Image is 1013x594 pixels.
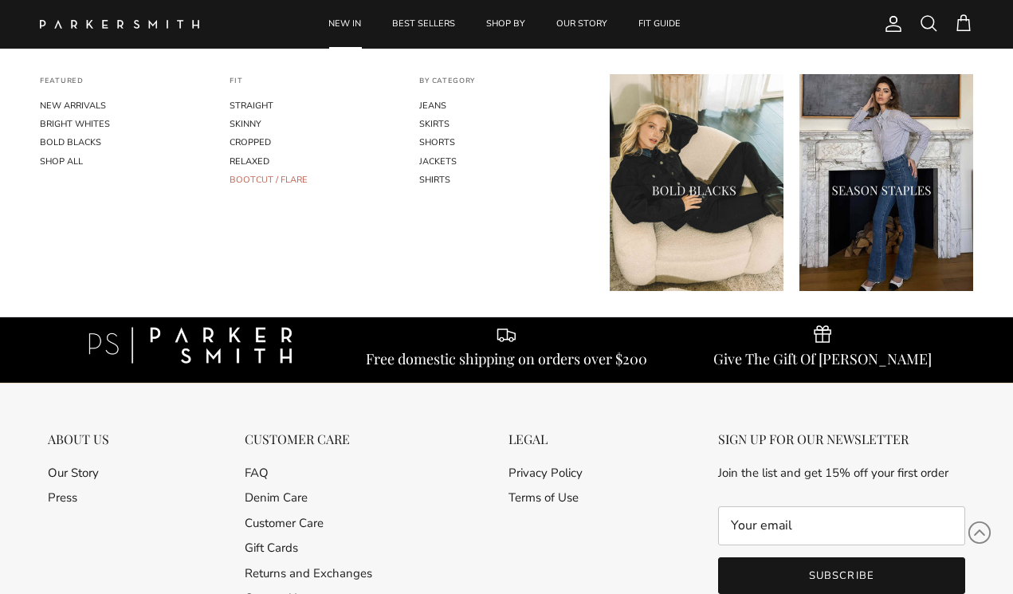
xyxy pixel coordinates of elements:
[40,77,84,97] a: FEATURED
[48,431,109,446] div: ABOUT US
[245,431,372,446] div: CUSTOMER CARE
[419,171,593,189] a: SHIRTS
[230,171,403,189] a: BOOTCUT / FLARE
[245,490,308,505] a: Denim Care
[508,490,579,505] a: Terms of Use
[230,77,242,97] a: FIT
[508,431,583,446] div: LEGAL
[366,350,647,368] div: Free domestic shipping on orders over $200
[40,20,199,29] img: Parker Smith
[718,557,965,594] button: Subscribe
[419,152,593,171] a: JACKETS
[40,152,214,171] a: SHOP ALL
[508,465,583,481] a: Privacy Policy
[245,515,324,531] a: Customer Care
[713,350,932,368] div: Give The Gift Of [PERSON_NAME]
[419,77,475,97] a: BY CATEGORY
[48,490,77,505] a: Press
[230,115,403,133] a: SKINNY
[419,115,593,133] a: SKIRTS
[40,96,214,115] a: NEW ARRIVALS
[40,115,214,133] a: BRIGHT WHITES
[968,521,991,545] svg: Scroll to Top
[718,506,965,546] input: Email
[718,431,965,446] div: SIGN UP FOR OUR NEWSLETTER
[245,565,372,581] a: Returns and Exchanges
[230,152,403,171] a: RELAXED
[40,133,214,151] a: BOLD BLACKS
[419,133,593,151] a: SHORTS
[878,14,903,33] a: Account
[230,96,403,115] a: STRAIGHT
[245,465,269,481] a: FAQ
[419,96,593,115] a: JEANS
[718,463,965,482] p: Join the list and get 15% off your first order
[245,540,298,556] a: Gift Cards
[48,465,99,481] a: Our Story
[230,133,403,151] a: CROPPED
